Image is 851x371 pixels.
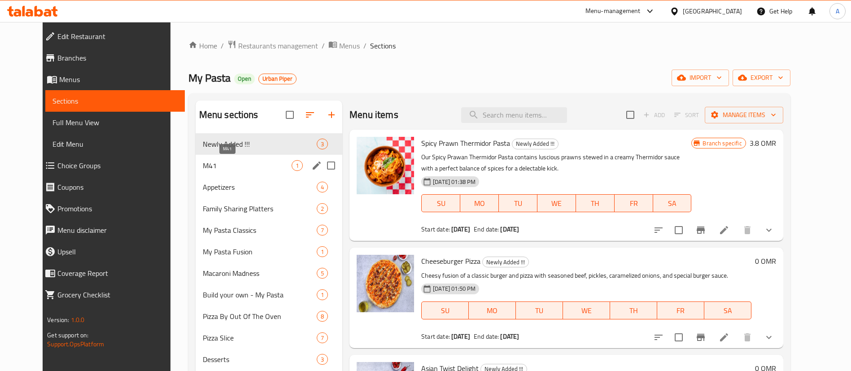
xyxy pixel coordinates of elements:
span: M41 [203,160,292,171]
h6: 0 OMR [755,255,776,267]
button: MO [460,194,499,212]
span: Select to update [669,328,688,347]
span: FR [661,304,701,317]
input: search [461,107,567,123]
button: Manage items [705,107,783,123]
button: sort-choices [648,327,669,348]
div: Family Sharing Platters2 [196,198,343,219]
span: Select all sections [280,105,299,124]
span: WE [567,304,607,317]
div: Open [234,74,255,84]
div: Macaroni Madness5 [196,262,343,284]
div: My Pasta Classics7 [196,219,343,241]
button: TH [610,301,657,319]
span: import [679,72,722,83]
span: Appetizers [203,182,317,192]
span: WE [541,197,572,210]
div: items [317,268,328,279]
a: Menu disclaimer [38,219,185,241]
div: Pizza Slice7 [196,327,343,349]
span: Manage items [712,109,776,121]
button: TU [499,194,537,212]
span: 3 [317,140,327,148]
span: Branches [57,52,178,63]
b: [DATE] [451,223,470,235]
svg: Show Choices [764,332,774,343]
span: 7 [317,226,327,235]
b: [DATE] [451,331,470,342]
div: M411edit [196,155,343,176]
span: TH [614,304,654,317]
h2: Menu sections [199,108,258,122]
span: 7 [317,334,327,342]
span: Urban Piper [259,75,296,83]
span: Coverage Report [57,268,178,279]
a: Edit Restaurant [38,26,185,47]
div: items [317,289,328,300]
button: FR [615,194,653,212]
span: 1.0.0 [71,314,85,326]
a: Promotions [38,198,185,219]
span: MO [464,197,495,210]
li: / [363,40,367,51]
a: Branches [38,47,185,69]
button: show more [758,327,780,348]
span: Sort sections [299,104,321,126]
button: import [672,70,729,86]
a: Menus [328,40,360,52]
span: 4 [317,183,327,192]
button: SU [421,194,460,212]
span: TH [580,197,611,210]
a: Grocery Checklist [38,284,185,306]
button: Branch-specific-item [690,327,711,348]
span: Upsell [57,246,178,257]
a: Upsell [38,241,185,262]
span: SU [425,197,457,210]
span: My Pasta [188,68,231,88]
span: SA [708,304,748,317]
a: Sections [45,90,185,112]
span: TU [519,304,559,317]
div: items [317,332,328,343]
span: Build your own - My Pasta [203,289,317,300]
div: Newly Added !!!3 [196,133,343,155]
span: SA [657,197,688,210]
a: Coverage Report [38,262,185,284]
svg: Show Choices [764,225,774,236]
span: Start date: [421,331,450,342]
span: MO [472,304,512,317]
span: Cheeseburger Pizza [421,254,480,268]
div: items [317,139,328,149]
div: Appetizers4 [196,176,343,198]
h6: 3.8 OMR [750,137,776,149]
span: Menus [59,74,178,85]
div: items [317,354,328,365]
button: delete [737,219,758,241]
span: Choice Groups [57,160,178,171]
span: Newly Added !!! [203,139,317,149]
span: Select section first [668,108,705,122]
p: Our Spicy Prawan Thermidor Pasta contains luscious prawns stewed in a creamy Thermidor sauce with... [421,152,691,174]
span: Spicy Prawn Thermidor Pasta [421,136,510,150]
span: [DATE] 01:38 PM [429,178,479,186]
span: export [740,72,783,83]
button: edit [310,159,323,172]
span: Get support on: [47,329,88,341]
span: My Pasta Fusion [203,246,317,257]
a: Coupons [38,176,185,198]
b: [DATE] [500,223,519,235]
span: Promotions [57,203,178,214]
span: 3 [317,355,327,364]
span: Sections [370,40,396,51]
span: Newly Added !!! [512,139,558,149]
img: Spicy Prawn Thermidor Pasta [357,137,414,194]
span: [DATE] 01:50 PM [429,284,479,293]
button: MO [469,301,516,319]
span: 5 [317,269,327,278]
button: WE [563,301,610,319]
